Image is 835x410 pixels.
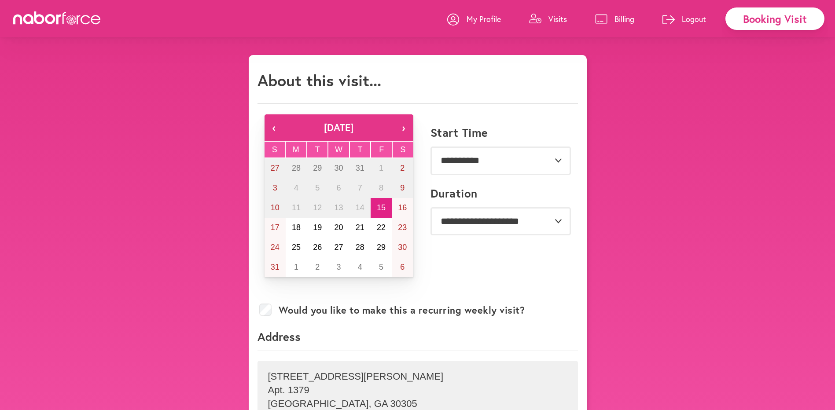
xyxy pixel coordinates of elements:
a: My Profile [447,6,501,32]
abbr: August 2, 2025 [400,164,405,172]
button: August 19, 2025 [307,218,328,238]
abbr: August 26, 2025 [313,243,322,252]
button: August 7, 2025 [349,178,371,198]
p: [GEOGRAPHIC_DATA] , GA 30305 [268,398,567,410]
abbr: August 16, 2025 [398,203,407,212]
label: Start Time [430,126,488,139]
button: September 3, 2025 [328,257,349,277]
abbr: August 4, 2025 [294,183,298,192]
button: August 16, 2025 [392,198,413,218]
a: Billing [595,6,634,32]
abbr: August 10, 2025 [271,203,280,212]
button: August 20, 2025 [328,218,349,238]
button: July 30, 2025 [328,158,349,178]
button: September 6, 2025 [392,257,413,277]
button: August 8, 2025 [371,178,392,198]
button: July 28, 2025 [286,158,307,178]
p: Apt. 1379 [268,384,567,396]
abbr: August 14, 2025 [356,203,364,212]
abbr: August 15, 2025 [377,203,386,212]
abbr: August 18, 2025 [292,223,301,232]
button: August 31, 2025 [265,257,286,277]
p: Visits [548,14,567,24]
abbr: September 1, 2025 [294,263,298,271]
button: August 1, 2025 [371,158,392,178]
button: August 22, 2025 [371,218,392,238]
button: August 25, 2025 [286,238,307,257]
div: Booking Visit [725,7,824,30]
abbr: August 7, 2025 [358,183,362,192]
abbr: August 6, 2025 [336,183,341,192]
a: Logout [662,6,706,32]
abbr: August 3, 2025 [273,183,277,192]
button: August 18, 2025 [286,218,307,238]
abbr: August 8, 2025 [379,183,383,192]
button: August 30, 2025 [392,238,413,257]
abbr: August 28, 2025 [356,243,364,252]
a: Visits [529,6,567,32]
abbr: July 29, 2025 [313,164,322,172]
abbr: August 31, 2025 [271,263,280,271]
abbr: Wednesday [335,145,342,154]
button: August 26, 2025 [307,238,328,257]
abbr: August 9, 2025 [400,183,405,192]
p: Billing [614,14,634,24]
abbr: August 20, 2025 [334,223,343,232]
button: August 29, 2025 [371,238,392,257]
abbr: August 12, 2025 [313,203,322,212]
button: September 5, 2025 [371,257,392,277]
abbr: August 27, 2025 [334,243,343,252]
button: August 23, 2025 [392,218,413,238]
p: Address [257,329,578,351]
abbr: August 24, 2025 [271,243,280,252]
button: August 15, 2025 [371,198,392,218]
abbr: September 5, 2025 [379,263,383,271]
button: [DATE] [284,114,394,141]
abbr: August 30, 2025 [398,243,407,252]
abbr: September 3, 2025 [336,263,341,271]
button: August 21, 2025 [349,218,371,238]
abbr: September 2, 2025 [315,263,320,271]
button: August 27, 2025 [328,238,349,257]
abbr: Sunday [272,145,277,154]
button: August 2, 2025 [392,158,413,178]
button: August 9, 2025 [392,178,413,198]
abbr: August 1, 2025 [379,164,383,172]
abbr: July 30, 2025 [334,164,343,172]
p: [STREET_ADDRESS][PERSON_NAME] [268,371,567,382]
button: August 5, 2025 [307,178,328,198]
abbr: Thursday [358,145,363,154]
abbr: August 19, 2025 [313,223,322,232]
p: My Profile [467,14,501,24]
button: September 2, 2025 [307,257,328,277]
abbr: August 21, 2025 [356,223,364,232]
p: Logout [682,14,706,24]
abbr: September 6, 2025 [400,263,405,271]
abbr: September 4, 2025 [358,263,362,271]
button: ‹ [265,114,284,141]
abbr: August 23, 2025 [398,223,407,232]
h1: About this visit... [257,71,381,90]
button: July 27, 2025 [265,158,286,178]
abbr: July 28, 2025 [292,164,301,172]
abbr: August 13, 2025 [334,203,343,212]
abbr: August 5, 2025 [315,183,320,192]
abbr: August 11, 2025 [292,203,301,212]
abbr: July 27, 2025 [271,164,280,172]
button: August 10, 2025 [265,198,286,218]
abbr: August 29, 2025 [377,243,386,252]
abbr: August 17, 2025 [271,223,280,232]
abbr: Tuesday [315,145,320,154]
button: September 4, 2025 [349,257,371,277]
button: September 1, 2025 [286,257,307,277]
button: August 17, 2025 [265,218,286,238]
abbr: Saturday [400,145,405,154]
label: Would you like to make this a recurring weekly visit? [279,304,525,316]
button: › [394,114,413,141]
button: July 29, 2025 [307,158,328,178]
button: August 13, 2025 [328,198,349,218]
button: August 4, 2025 [286,178,307,198]
abbr: August 25, 2025 [292,243,301,252]
abbr: July 31, 2025 [356,164,364,172]
button: August 3, 2025 [265,178,286,198]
